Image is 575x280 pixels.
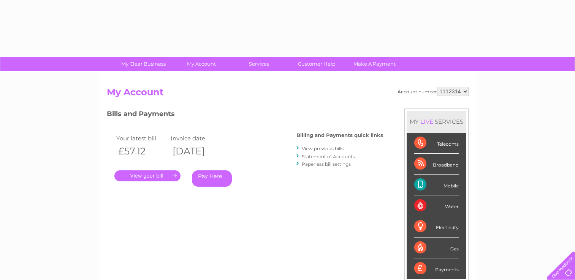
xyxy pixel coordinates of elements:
[285,57,348,71] a: Customer Help
[302,161,351,167] a: Paperless bill settings
[114,143,169,159] th: £57.12
[302,154,355,159] a: Statement of Accounts
[114,133,169,143] td: Your latest bill
[343,57,406,71] a: Make A Payment
[407,111,466,132] div: MY SERVICES
[112,57,175,71] a: My Clear Business
[414,133,459,154] div: Telecoms
[398,87,469,96] div: Account number
[414,258,459,279] div: Payments
[169,143,223,159] th: [DATE]
[192,170,232,187] a: Pay Here
[414,238,459,258] div: Gas
[419,118,435,125] div: LIVE
[414,175,459,195] div: Mobile
[228,57,290,71] a: Services
[114,170,181,181] a: .
[107,87,469,101] h2: My Account
[414,195,459,216] div: Water
[302,146,344,151] a: View previous bills
[414,154,459,175] div: Broadband
[107,109,383,122] h3: Bills and Payments
[414,216,459,237] div: Electricity
[296,132,383,138] h4: Billing and Payments quick links
[170,57,233,71] a: My Account
[169,133,223,143] td: Invoice date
